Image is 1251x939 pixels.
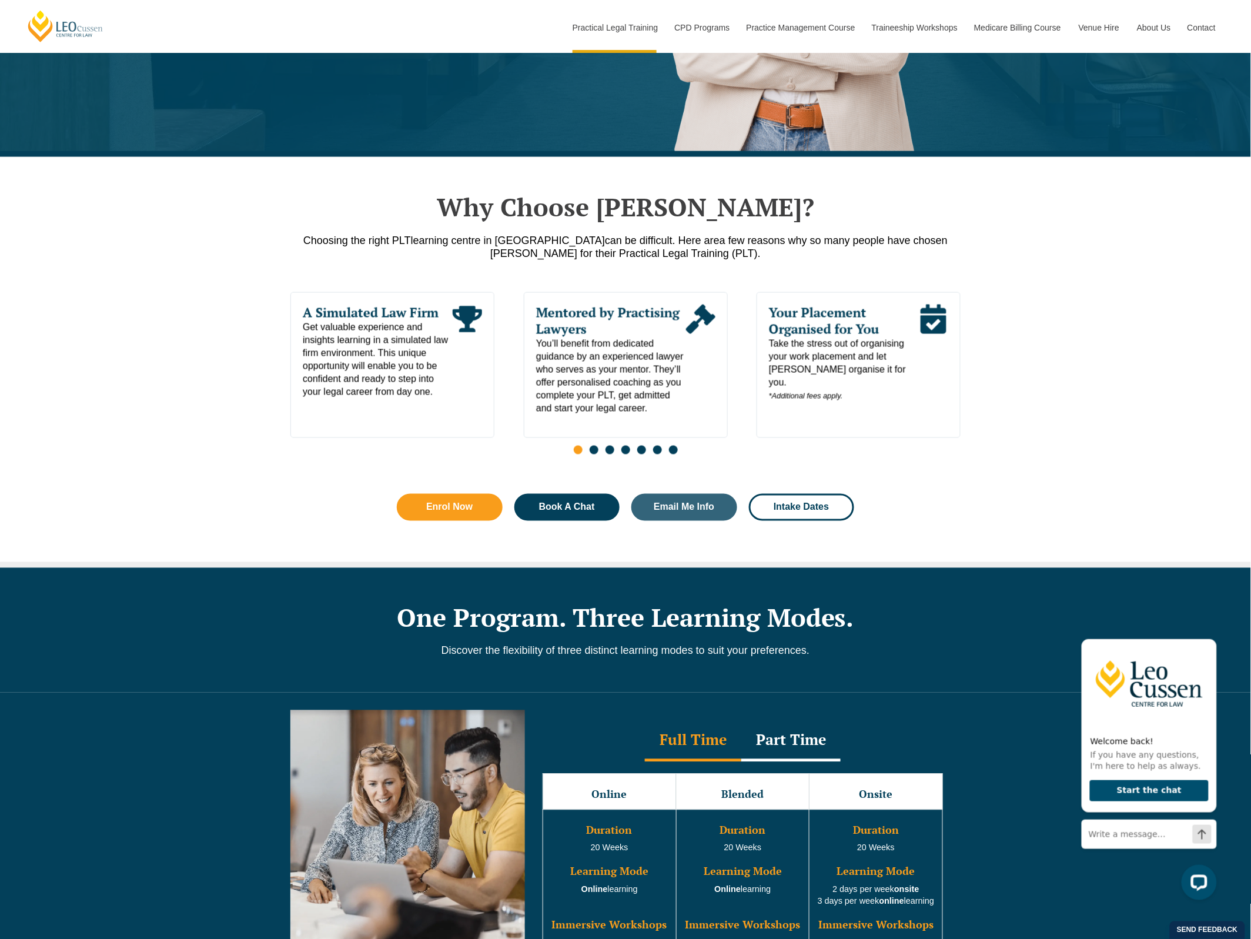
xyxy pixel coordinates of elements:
[587,823,633,837] span: Duration
[290,292,961,462] div: Slides
[894,885,919,894] strong: onsite
[290,192,961,222] h2: Why Choose [PERSON_NAME]?
[303,235,411,246] span: Choosing the right PLT
[590,446,598,455] span: Go to slide 2
[645,721,741,762] div: Full Time
[26,9,105,43] a: [PERSON_NAME] Centre for Law
[811,789,941,801] h3: Onsite
[811,920,941,931] h3: Immersive Workshops
[654,503,714,512] span: Email Me Info
[919,305,948,403] div: Read More
[879,897,904,906] strong: online
[514,494,620,521] a: Book A Chat
[591,843,628,853] span: 20 Weeks
[544,866,675,878] h3: Learning Mode
[605,235,720,246] span: can be difficult. Here are
[581,885,608,894] strong: Online
[536,305,686,337] span: Mentored by Practising Lawyers
[544,789,675,801] h3: Online
[1072,616,1222,910] iframe: LiveChat chat widget
[290,292,494,438] div: 1 / 7
[539,503,595,512] span: Book A Chat
[678,920,808,931] h3: Immersive Workshops
[1179,2,1225,53] a: Contact
[741,721,841,762] div: Part Time
[637,446,646,455] span: Go to slide 5
[769,392,843,400] em: *Additional fees apply.
[769,337,919,403] span: Take the stress out of organising your work placement and let [PERSON_NAME] organise it for you.
[749,494,855,521] a: Intake Dates
[606,446,614,455] span: Go to slide 3
[678,866,808,878] h3: Learning Mode
[769,305,919,337] span: Your Placement Organised for You
[774,503,829,512] span: Intake Dates
[811,825,941,837] h3: Duration
[965,2,1070,53] a: Medicare Billing Course
[397,494,503,521] a: Enrol Now
[1070,2,1128,53] a: Venue Hire
[290,644,961,657] p: Discover the flexibility of three distinct learning modes to suit your preferences.
[426,503,473,512] span: Enrol Now
[303,305,453,321] span: A Simulated Law Firm
[863,2,965,53] a: Traineeship Workshops
[524,292,728,438] div: 2 / 7
[574,446,583,455] span: Go to slide 1
[653,446,662,455] span: Go to slide 6
[536,337,686,415] span: You’ll benefit from dedicated guidance by an experienced lawyer who serves as your mentor. They’l...
[290,234,961,260] p: a few reasons why so many people have chosen [PERSON_NAME] for their Practical Legal Training (PLT).
[544,920,675,931] h3: Immersive Workshops
[1128,2,1179,53] a: About Us
[411,235,605,246] span: learning centre in [GEOGRAPHIC_DATA]
[631,494,737,521] a: Email Me Info
[811,866,941,878] h3: Learning Mode
[757,292,961,438] div: 3 / 7
[621,446,630,455] span: Go to slide 4
[678,825,808,837] h3: Duration
[290,603,961,633] h2: One Program. Three Learning Modes.
[669,446,678,455] span: Go to slide 7
[678,789,808,801] h3: Blended
[685,305,715,415] div: Read More
[714,885,741,894] strong: Online
[564,2,666,53] a: Practical Legal Training
[453,305,482,399] div: Read More
[665,2,737,53] a: CPD Programs
[303,321,453,399] span: Get valuable experience and insights learning in a simulated law firm environment. This unique op...
[738,2,863,53] a: Practice Management Course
